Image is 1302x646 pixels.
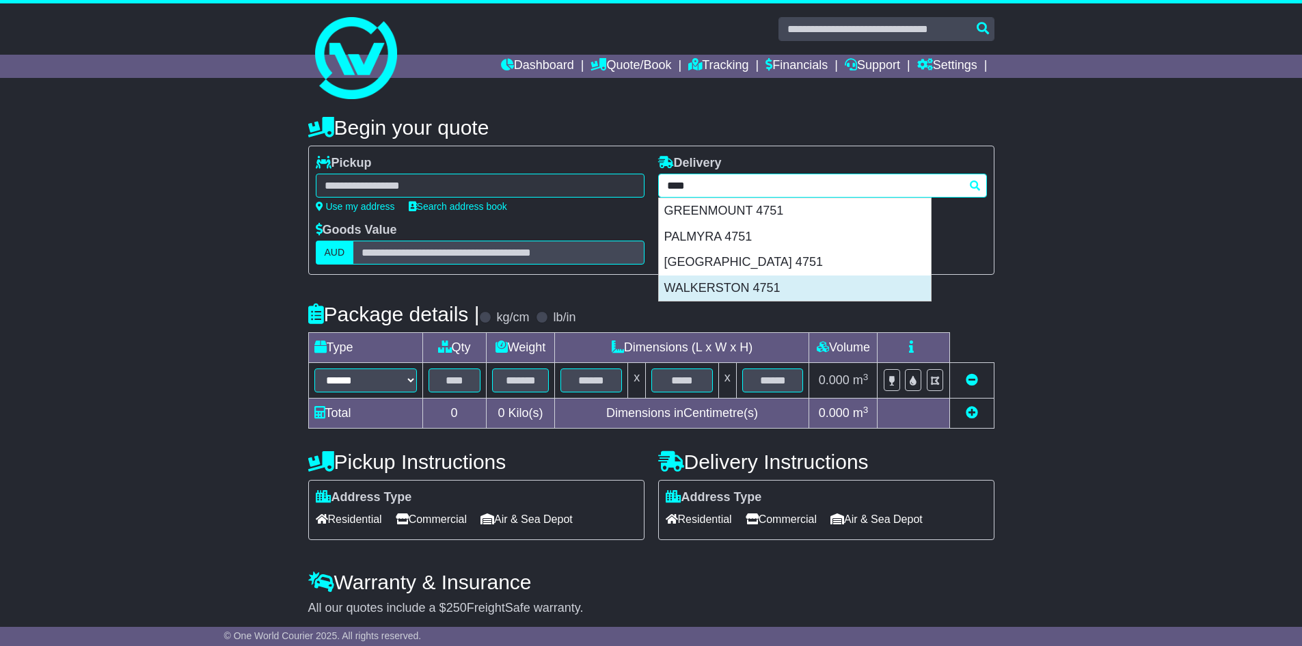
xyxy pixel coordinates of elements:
[555,333,809,363] td: Dimensions (L x W x H)
[316,509,382,530] span: Residential
[446,601,467,615] span: 250
[718,363,736,399] td: x
[809,333,878,363] td: Volume
[966,406,978,420] a: Add new item
[555,399,809,429] td: Dimensions in Centimetre(s)
[308,450,645,473] h4: Pickup Instructions
[308,571,994,593] h4: Warranty & Insurance
[765,55,828,78] a: Financials
[746,509,817,530] span: Commercial
[853,373,869,387] span: m
[917,55,977,78] a: Settings
[316,156,372,171] label: Pickup
[666,490,762,505] label: Address Type
[486,333,555,363] td: Weight
[666,509,732,530] span: Residential
[422,399,486,429] td: 0
[422,333,486,363] td: Qty
[308,116,994,139] h4: Begin your quote
[591,55,671,78] a: Quote/Book
[658,156,722,171] label: Delivery
[819,373,850,387] span: 0.000
[853,406,869,420] span: m
[308,333,422,363] td: Type
[501,55,574,78] a: Dashboard
[316,241,354,265] label: AUD
[316,201,395,212] a: Use my address
[688,55,748,78] a: Tracking
[659,224,931,250] div: PALMYRA 4751
[659,250,931,275] div: [GEOGRAPHIC_DATA] 4751
[498,406,504,420] span: 0
[486,399,555,429] td: Kilo(s)
[224,630,422,641] span: © One World Courier 2025. All rights reserved.
[496,310,529,325] label: kg/cm
[966,373,978,387] a: Remove this item
[553,310,575,325] label: lb/in
[396,509,467,530] span: Commercial
[308,399,422,429] td: Total
[409,201,507,212] a: Search address book
[658,450,994,473] h4: Delivery Instructions
[316,223,397,238] label: Goods Value
[863,372,869,382] sup: 3
[316,490,412,505] label: Address Type
[659,198,931,224] div: GREENMOUNT 4751
[845,55,900,78] a: Support
[480,509,573,530] span: Air & Sea Depot
[659,275,931,301] div: WALKERSTON 4751
[830,509,923,530] span: Air & Sea Depot
[658,174,987,198] typeahead: Please provide city
[628,363,646,399] td: x
[863,405,869,415] sup: 3
[308,303,480,325] h4: Package details |
[819,406,850,420] span: 0.000
[308,601,994,616] div: All our quotes include a $ FreightSafe warranty.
